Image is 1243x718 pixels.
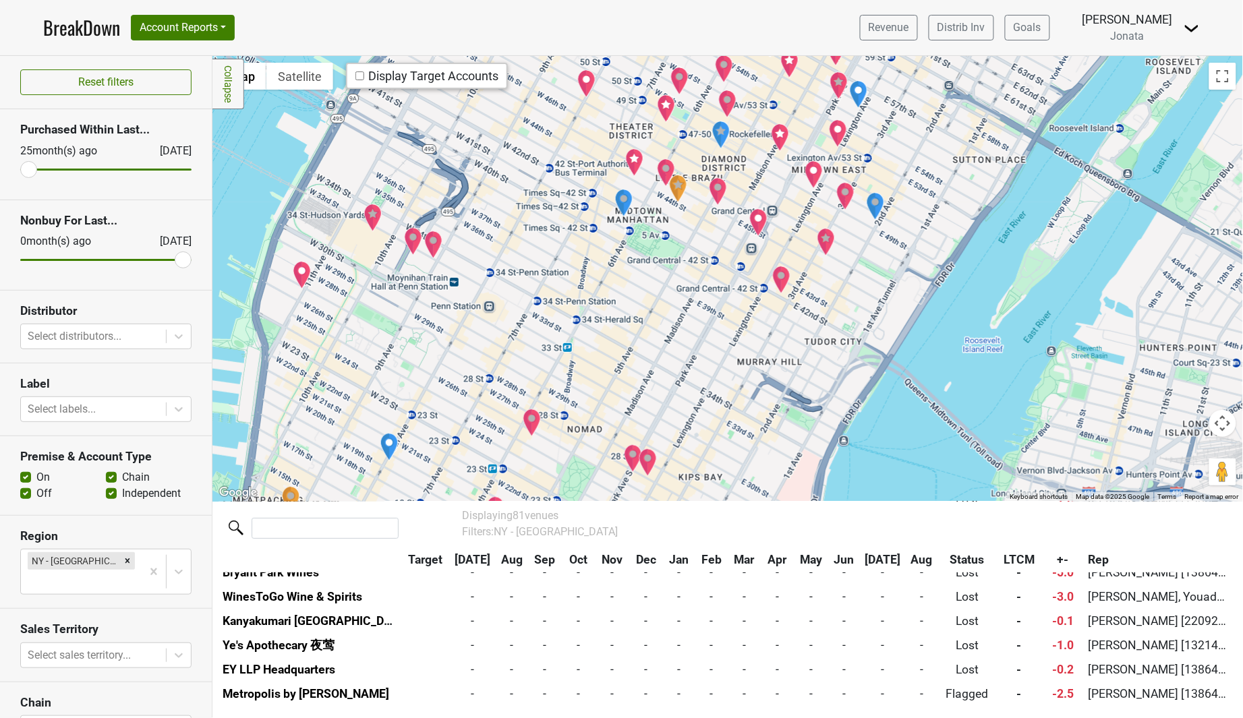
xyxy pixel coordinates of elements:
[760,548,794,572] th: Apr: activate to sort column ascending
[629,682,663,706] td: -
[663,682,695,706] td: -
[120,552,135,570] div: Remove NY - Manhattan
[28,552,120,570] div: NY - [GEOGRAPHIC_DATA]
[794,682,828,706] td: -
[937,609,998,633] td: Lost
[596,657,629,682] td: -
[528,682,562,706] td: -
[20,304,192,318] h3: Distributor
[861,585,906,609] td: -
[1111,30,1145,42] span: Jonata
[629,585,663,609] td: -
[728,657,760,682] td: -
[1184,20,1200,36] img: Dropdown Menu
[523,409,542,437] div: The Ivory Peacock
[929,15,994,40] a: Distrib Inv
[1041,548,1085,572] th: +-: activate to sort column ascending
[828,657,860,682] td: -
[20,214,192,228] h3: Nonbuy For Last...
[562,633,596,657] td: -
[861,633,906,657] td: -
[861,548,906,572] th: Jul: activate to sort column ascending
[629,548,663,572] th: Dec: activate to sort column ascending
[496,657,528,682] td: -
[1085,609,1231,633] td: [PERSON_NAME] [220927]
[496,585,528,609] td: -
[528,633,562,657] td: -
[906,548,937,572] th: Aug: activate to sort column ascending
[772,266,791,294] div: The Capital Grille - 42nd St
[1085,633,1231,657] td: [PERSON_NAME] [1321412]
[528,585,562,609] td: -
[663,657,695,682] td: -
[937,633,998,657] td: Lost
[1185,493,1239,500] a: Report a map error
[830,71,848,100] div: Four Twenty Five, a Jean-Georges Restaurant
[148,143,192,159] div: [DATE]
[216,484,260,502] a: Open this area in Google Maps (opens a new window)
[695,633,728,657] td: -
[828,560,860,585] td: -
[496,560,528,585] td: -
[937,548,998,572] th: Status: activate to sort column ascending
[20,143,127,159] div: 25 month(s) ago
[861,609,906,633] td: -
[596,560,629,585] td: -
[528,560,562,585] td: -
[827,38,846,66] div: Four Seasons Hotel
[1085,657,1231,682] td: [PERSON_NAME] [1386401]
[36,485,52,502] label: Off
[223,638,335,652] a: Ye's Apothecary 夜莺
[937,657,998,682] td: Lost
[695,657,728,682] td: -
[817,228,836,256] div: Sparks Steak House
[293,261,312,289] div: Hav & Mar
[760,560,794,585] td: -
[282,486,300,514] div: Chez Margaux
[624,444,643,473] div: Sarabeth's
[771,123,790,152] div: Lotte New York Palace
[760,657,794,682] td: -
[20,622,192,636] h3: Sales Territory
[1085,682,1231,706] td: [PERSON_NAME] [1386401]
[496,682,528,706] td: -
[596,609,629,633] td: -
[1041,682,1085,706] td: -2.5
[1085,585,1231,609] td: [PERSON_NAME], Youad [1095945]
[223,590,362,603] a: WinesToGo Wine & Spirits
[718,90,737,118] div: Del Frisco's Grille
[223,566,319,579] a: Bryant Park Wines
[794,585,828,609] td: -
[663,585,695,609] td: -
[663,548,695,572] th: Jan: activate to sort column ascending
[1041,657,1085,682] td: -0.2
[450,548,496,572] th: Jul: activate to sort column ascending
[562,657,596,682] td: -
[131,15,235,40] button: Account Reports
[219,548,401,572] th: &nbsp;: activate to sort column ascending
[906,657,937,682] td: -
[494,525,618,538] span: NY - [GEOGRAPHIC_DATA]
[528,609,562,633] td: -
[20,529,192,543] h3: Region
[614,189,633,217] div: Bryant Park Wines
[728,633,760,657] td: -
[695,548,728,572] th: Feb: activate to sort column ascending
[728,609,760,633] td: -
[866,192,885,220] div: WinesToGo Wine & Spirits
[663,633,695,657] td: -
[20,69,192,95] button: Reset filters
[401,548,451,572] th: Target: activate to sort column ascending
[998,548,1041,572] th: LTCM: activate to sort column ascending
[223,663,335,676] a: EY LLP Headquarters
[760,585,794,609] td: -
[663,609,695,633] td: -
[906,633,937,657] td: -
[596,633,629,657] td: -
[625,148,644,177] div: Hunt & Fish Club
[749,208,768,237] div: The Capital Grille
[562,609,596,633] td: -
[450,682,496,706] td: -
[861,657,906,682] td: -
[829,119,848,148] div: Le Jardinier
